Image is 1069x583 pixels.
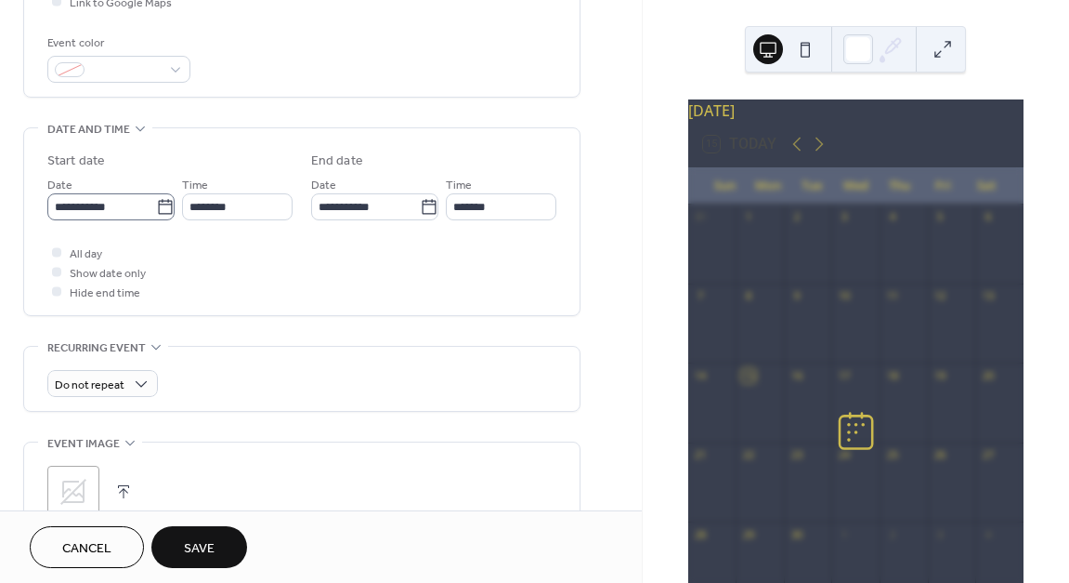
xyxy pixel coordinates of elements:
[837,210,851,224] div: 3
[834,167,878,205] div: Wed
[878,167,921,205] div: Thu
[47,120,130,139] span: Date and time
[933,527,947,541] div: 3
[741,448,755,462] div: 22
[182,176,208,195] span: Time
[62,539,111,559] span: Cancel
[47,466,99,518] div: ;
[981,368,995,382] div: 20
[933,448,947,462] div: 26
[789,527,803,541] div: 30
[837,448,851,462] div: 24
[47,434,120,454] span: Event image
[933,210,947,224] div: 5
[151,526,247,568] button: Save
[47,152,105,171] div: Start date
[789,368,803,382] div: 16
[694,368,708,382] div: 14
[981,210,995,224] div: 6
[789,448,803,462] div: 23
[981,527,995,541] div: 4
[70,264,146,284] span: Show date only
[885,368,899,382] div: 18
[694,527,708,541] div: 28
[47,176,72,195] span: Date
[837,527,851,541] div: 1
[981,448,995,462] div: 27
[789,289,803,303] div: 9
[933,289,947,303] div: 12
[981,289,995,303] div: 13
[747,167,790,205] div: Mon
[70,284,140,303] span: Hide end time
[885,210,899,224] div: 4
[311,152,363,171] div: End date
[694,289,708,303] div: 7
[694,210,708,224] div: 31
[741,289,755,303] div: 8
[741,368,755,382] div: 15
[921,167,965,205] div: Fri
[47,33,187,53] div: Event color
[184,539,215,559] span: Save
[703,167,747,205] div: Sun
[837,368,851,382] div: 17
[790,167,834,205] div: Tue
[885,527,899,541] div: 2
[933,368,947,382] div: 19
[47,338,146,358] span: Recurring event
[885,448,899,462] div: 25
[741,210,755,224] div: 1
[688,99,1023,122] div: [DATE]
[965,167,1009,205] div: Sat
[446,176,472,195] span: Time
[741,527,755,541] div: 29
[885,289,899,303] div: 11
[694,448,708,462] div: 21
[789,210,803,224] div: 2
[30,526,144,568] button: Cancel
[55,375,124,396] span: Do not repeat
[70,245,102,264] span: All day
[837,289,851,303] div: 10
[311,176,336,195] span: Date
